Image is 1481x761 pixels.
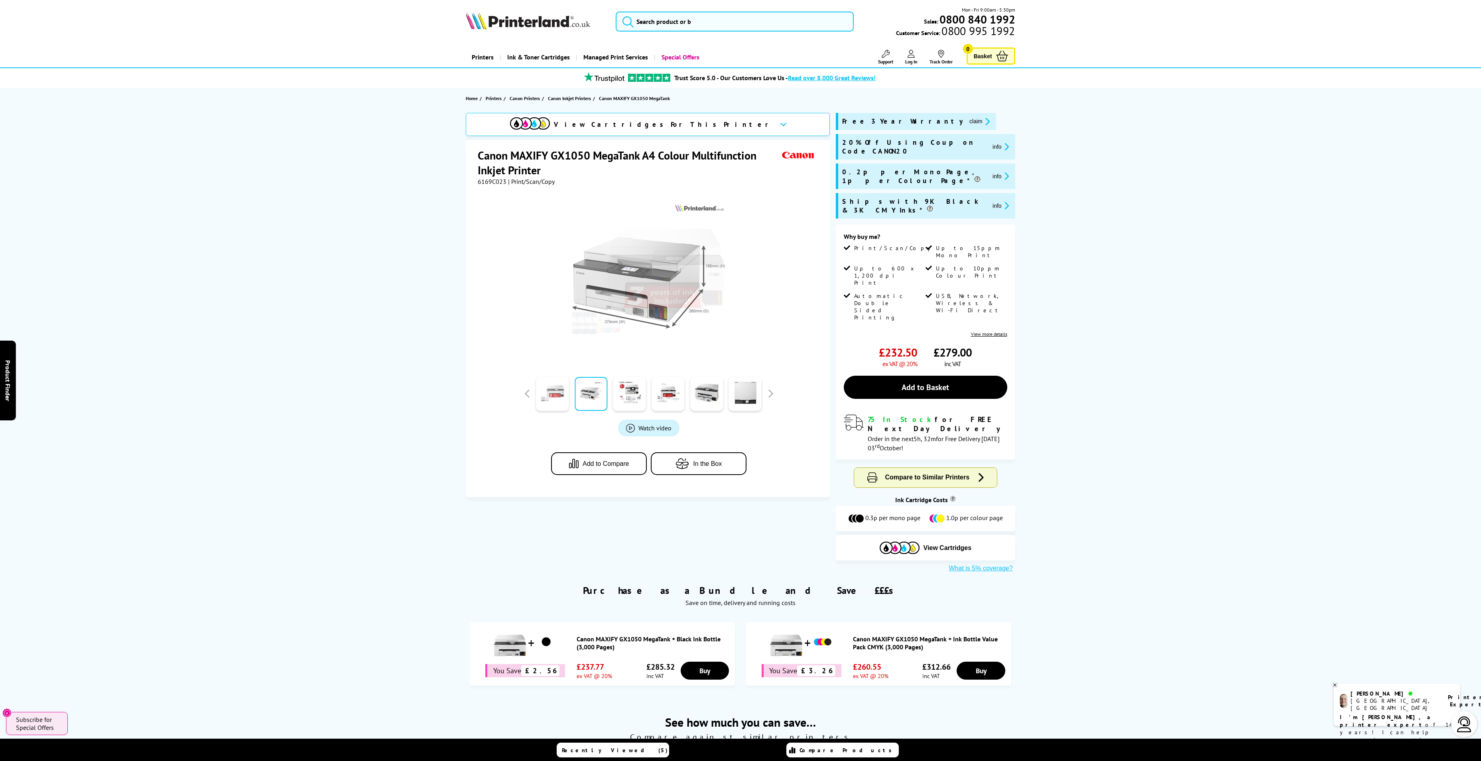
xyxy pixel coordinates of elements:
[510,94,540,103] span: Canon Printers
[868,435,1000,452] span: Order in the next for Free Delivery [DATE] 03 October!
[854,244,936,252] span: Print/Scan/Copy
[571,201,727,358] img: Canon MAXIFY GX1050 MegaTank Thumbnail
[510,117,550,130] img: View Cartridges
[478,148,780,177] h1: Canon MAXIFY GX1050 MegaTank A4 Colour Multifunction Inkjet Printer
[946,514,1003,523] span: 1.0p per colour page
[788,74,876,82] span: Read over 8,000 Great Reviews!
[813,632,833,652] img: Canon MAXIFY GX1050 MegaTank + Ink Bottle Value Pack CMYK (3,000 Pages)
[868,415,935,424] span: 75 In Stock
[4,360,12,401] span: Product Finder
[885,474,970,481] span: Compare to Similar Printers
[854,292,924,321] span: Automatic Double Sided Printing
[905,59,918,65] span: Log In
[646,662,675,672] span: £285.32
[940,27,1015,35] span: 0800 995 1992
[950,496,956,502] sup: Cost per page
[554,120,773,129] span: View Cartridges For This Printer
[486,94,502,103] span: Printers
[939,12,1015,27] b: 0800 840 1992
[963,44,973,54] span: 0
[654,47,705,67] a: Special Offers
[936,244,1006,259] span: Up to 15ppm Mono Print
[971,331,1007,337] a: View more details
[536,632,556,652] img: Canon MAXIFY GX1050 MegaTank + Black Ink Bottle (3,000 Pages)
[853,635,1007,651] a: Canon MAXIFY GX1050 MegaTank + Ink Bottle Value Pack CMYK (3,000 Pages)
[875,442,880,450] sup: rd
[485,664,565,677] div: You Save
[944,360,961,368] span: inc VAT
[905,50,918,65] a: Log In
[466,732,1015,742] span: Compare against similar printers
[842,138,986,156] span: 20% Off Using Coupon Code CANON20
[500,47,576,67] a: Ink & Toner Cartridges
[466,94,478,103] span: Home
[466,12,590,30] img: Printerland Logo
[936,292,1006,314] span: USB, Network, Wireless & Wi-Fi Direct
[957,662,1005,680] a: Buy
[854,468,997,487] button: Compare to Similar Printers
[962,6,1015,14] span: Mon - Fri 9:00am - 5:30pm
[571,201,727,358] a: Canon MAXIFY GX1050 MegaTankCanon MAXIFY GX1050 MegaTank Thumbnail
[967,47,1015,65] a: Basket 0
[934,345,972,360] span: £279.00
[880,542,920,554] img: Cartridges
[924,544,972,552] span: View Cartridges
[616,12,853,32] input: Search product or b
[922,662,951,672] span: £312.66
[466,47,500,67] a: Printers
[478,177,506,185] span: 6169C023
[879,345,917,360] span: £232.50
[882,360,917,368] span: ex VAT @ 20%
[466,714,1015,730] span: See how much you can save…
[580,72,628,82] img: trustpilot rating
[800,747,896,754] span: Compare Products
[947,564,1015,572] button: What is 5% coverage?
[780,148,817,163] img: Canon
[638,424,672,432] span: Watch video
[508,177,555,185] span: | Print/Scan/Copy
[681,662,729,680] a: Buy
[1351,690,1438,697] div: [PERSON_NAME]
[844,233,1007,244] div: Why buy me?
[868,415,1007,433] div: for FREE Next Day Delivery
[842,541,1009,554] button: View Cartridges
[842,197,986,215] span: Ships with 9K Black & 3K CMY Inks*
[562,747,668,754] span: Recently Viewed (5)
[924,18,938,25] span: Sales:
[974,51,992,61] span: Basket
[486,94,504,103] a: Printers
[507,47,570,67] span: Ink & Toner Cartridges
[786,743,899,757] a: Compare Products
[896,27,1015,37] span: Customer Service:
[844,415,1007,451] div: modal_delivery
[577,672,612,680] span: ex VAT @ 20%
[557,743,669,757] a: Recently Viewed (5)
[551,452,647,475] button: Add to Compare
[797,665,835,676] span: £3.26
[2,708,12,718] button: Close
[583,460,629,467] span: Add to Compare
[521,665,559,676] span: £2.56
[577,662,612,672] span: £237.77
[476,599,1005,607] div: Save on time, delivery and running costs
[548,94,591,103] span: Canon Inkjet Printers
[548,94,593,103] a: Canon Inkjet Printers
[16,716,60,731] span: Subscribe for Special Offers
[693,460,722,467] span: In the Box
[936,265,1006,279] span: Up to 10ppm Colour Print
[674,74,876,82] a: Trust Score 5.0 - Our Customers Love Us -Read over 8,000 Great Reviews!
[853,672,888,680] span: ex VAT @ 20%
[842,168,986,185] span: 0.2p per Mono Page, 1p per Colour Page*
[466,572,1015,611] div: Purchase as a Bundle and Save £££s
[646,672,675,680] span: inc VAT
[967,117,992,126] button: promo-description
[1340,714,1454,751] p: of 14 years! I can help you choose the right product
[990,172,1011,181] button: promo-description
[510,94,542,103] a: Canon Printers
[618,420,679,436] a: Product_All_Videos
[1351,697,1438,712] div: [GEOGRAPHIC_DATA], [GEOGRAPHIC_DATA]
[1456,716,1472,732] img: user-headset-light.svg
[853,662,888,672] span: £260.55
[466,94,480,103] a: Home
[930,50,953,65] a: Track Order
